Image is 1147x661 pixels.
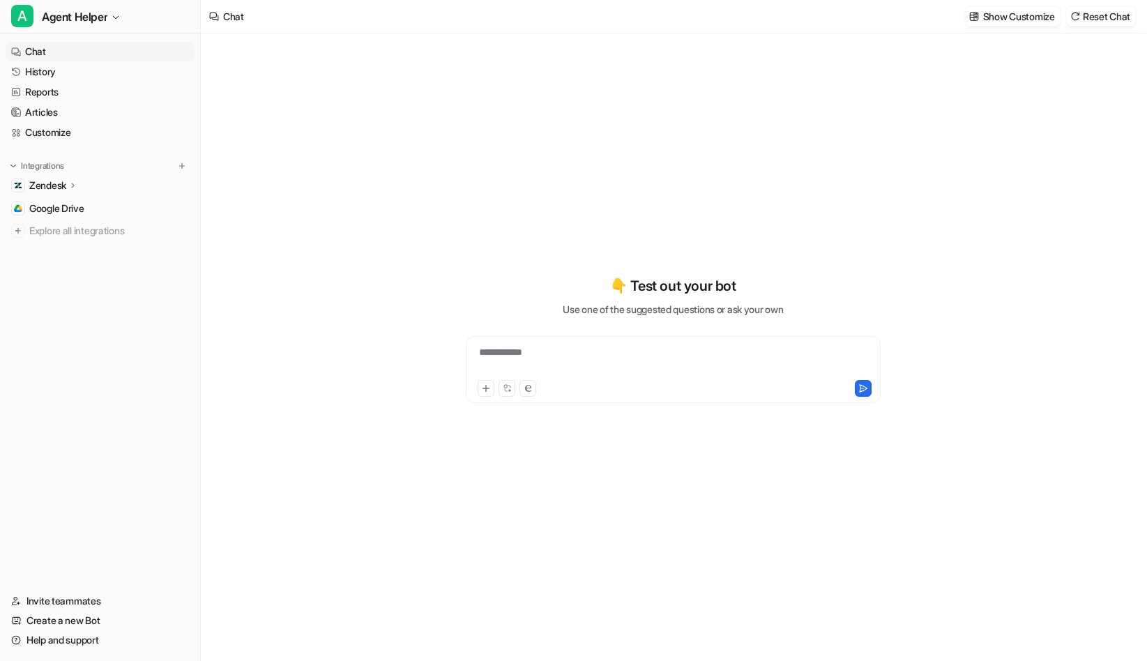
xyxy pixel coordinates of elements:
img: reset [1070,11,1080,22]
span: Explore all integrations [29,220,189,242]
span: Google Drive [29,202,84,215]
p: Integrations [21,160,64,172]
img: Zendesk [14,181,22,190]
div: Chat [223,9,244,24]
p: Zendesk [29,178,66,192]
a: Explore all integrations [6,221,195,241]
p: Show Customize [983,9,1055,24]
a: Chat [6,42,195,61]
p: 👇 Test out your bot [610,275,736,296]
p: Use one of the suggested questions or ask your own [563,302,783,317]
a: Articles [6,102,195,122]
span: A [11,5,33,27]
a: Create a new Bot [6,611,195,630]
a: History [6,62,195,82]
button: Integrations [6,159,68,173]
button: Show Customize [965,6,1061,26]
img: explore all integrations [11,224,25,238]
a: Reports [6,82,195,102]
button: Reset Chat [1066,6,1136,26]
a: Help and support [6,630,195,650]
img: expand menu [8,161,18,171]
span: Agent Helper [42,7,107,26]
img: Google Drive [14,204,22,213]
img: customize [969,11,979,22]
img: menu_add.svg [177,161,187,171]
a: Invite teammates [6,591,195,611]
a: Customize [6,123,195,142]
a: Google DriveGoogle Drive [6,199,195,218]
